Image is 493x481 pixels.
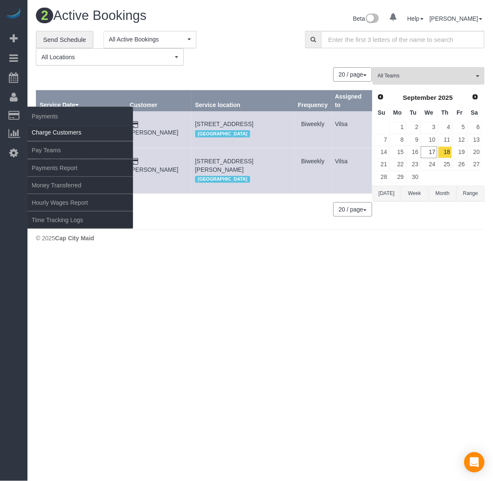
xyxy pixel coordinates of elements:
span: Next [472,93,479,100]
a: Help [407,15,424,22]
a: 26 [453,159,467,170]
button: 20 / page [333,67,372,82]
a: 16 [406,146,420,158]
span: [STREET_ADDRESS][PERSON_NAME] [195,158,253,173]
a: 13 [468,134,482,146]
td: Assigned to [332,111,372,148]
div: © 2025 [36,234,485,242]
th: Service location [191,91,294,111]
a: Charge Customers [27,124,133,141]
th: Service Date [36,91,126,111]
a: Prev [375,91,387,103]
span: 2 [36,8,53,23]
span: Thursday [441,109,449,116]
ul: Payments [27,124,133,229]
span: [GEOGRAPHIC_DATA] [195,130,251,137]
button: Week [400,186,428,201]
span: 2025 [439,94,453,101]
i: Credit Card Payment [130,159,138,165]
ol: All Teams [373,67,485,80]
span: Friday [457,109,463,116]
a: Hourly Wages Report [27,194,133,211]
button: All Active Bookings [104,31,196,48]
a: Send Schedule [36,31,93,49]
a: Next [469,91,481,103]
button: All Teams [373,67,485,85]
span: Sunday [378,109,385,116]
a: 30 [406,171,420,183]
th: Customer [126,91,191,111]
a: 17 [421,146,437,158]
a: [PERSON_NAME] [430,15,482,22]
a: 7 [374,134,389,146]
span: Payments [27,107,133,126]
button: Range [457,186,485,201]
a: Time Tracking Logs [27,212,133,228]
span: Wednesday [425,109,433,116]
td: Customer [126,148,191,193]
th: Assigned to [332,91,372,111]
a: 3 [421,122,437,133]
a: Payments Report [27,159,133,176]
a: 21 [374,159,389,170]
a: 4 [438,122,452,133]
div: Open Intercom Messenger [464,452,485,473]
span: [GEOGRAPHIC_DATA] [195,176,251,183]
a: 2 [406,122,420,133]
strong: Cap City Maid [55,235,94,242]
td: Frequency [294,111,332,148]
th: Frequency [294,91,332,111]
h1: Active Bookings [36,8,254,23]
span: Monday [393,109,402,116]
a: Pay Teams [27,142,133,159]
nav: Pagination navigation [334,67,372,82]
span: All Active Bookings [109,35,185,44]
td: Service location [191,111,294,148]
a: 1 [389,122,405,133]
a: 28 [374,171,389,183]
a: 9 [406,134,420,146]
td: Customer [126,111,191,148]
a: 14 [374,146,389,158]
a: 22 [389,159,405,170]
button: All Locations [36,48,184,66]
a: 6 [468,122,482,133]
a: 15 [389,146,405,158]
span: Tuesday [410,109,417,116]
td: Service location [191,148,294,193]
button: 20 / page [333,202,372,217]
a: 8 [389,134,405,146]
a: 29 [389,171,405,183]
span: [STREET_ADDRESS] [195,121,253,127]
a: 23 [406,159,420,170]
img: Automaid Logo [5,8,22,20]
a: 24 [421,159,437,170]
a: [PERSON_NAME] [130,129,178,136]
i: Credit Card Payment [130,122,138,128]
span: Saturday [471,109,478,116]
a: 25 [438,159,452,170]
div: Location [195,174,291,185]
a: 18 [438,146,452,158]
button: [DATE] [373,186,400,201]
div: Location [195,128,291,139]
nav: Pagination navigation [334,202,372,217]
td: Frequency [294,148,332,193]
a: Money Transferred [27,177,133,194]
a: 11 [438,134,452,146]
a: Beta [353,15,379,22]
img: New interface [365,14,379,25]
span: September [403,94,437,101]
span: All Locations [41,53,173,61]
a: 12 [453,134,467,146]
a: 5 [453,122,467,133]
td: Assigned to [332,148,372,193]
button: Month [429,186,457,201]
a: [PERSON_NAME] [130,166,178,173]
span: Prev [377,93,384,100]
a: 20 [468,146,482,158]
input: Enter the first 3 letters of the name to search [321,31,485,48]
a: 10 [421,134,437,146]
